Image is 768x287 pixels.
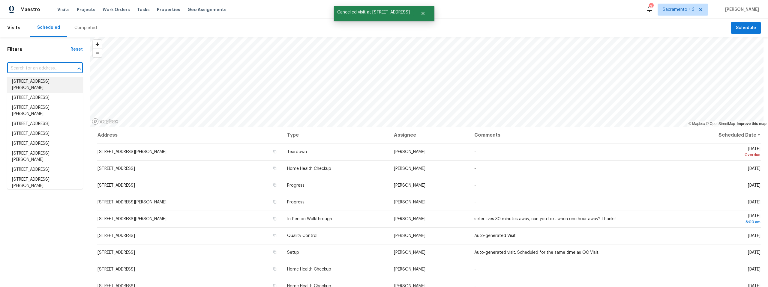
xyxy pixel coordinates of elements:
canvas: Map [90,37,763,127]
span: [STREET_ADDRESS][PERSON_NAME] [97,200,166,204]
span: [STREET_ADDRESS][PERSON_NAME] [97,150,166,154]
span: [DATE] [748,167,760,171]
span: [DATE] [673,214,760,225]
li: [STREET_ADDRESS][PERSON_NAME] [7,175,83,191]
button: Zoom in [93,40,102,49]
span: [STREET_ADDRESS] [97,183,135,188]
span: [DATE] [748,267,760,271]
span: seller lives 30 minutes away, can you text when one hour away? Thanks! [474,217,616,221]
div: Reset [70,46,83,52]
span: [DATE] [748,183,760,188]
th: Address [97,127,282,143]
span: - [474,150,476,154]
span: [PERSON_NAME] [394,183,425,188]
div: Scheduled [37,25,60,31]
span: Visits [7,21,20,34]
li: [STREET_ADDRESS] [7,119,83,129]
span: Tasks [137,7,150,12]
span: In-Person Walkthrough [287,217,332,221]
span: Geo Assignments [187,7,226,13]
span: - [474,200,476,204]
li: [STREET_ADDRESS] [7,139,83,149]
span: Visits [57,7,70,13]
div: Completed [74,25,97,31]
a: Mapbox [688,122,705,126]
button: Zoom out [93,49,102,57]
button: Copy Address [272,199,277,205]
span: [STREET_ADDRESS] [97,234,135,238]
span: [PERSON_NAME] [394,167,425,171]
button: Schedule [731,22,761,34]
span: Work Orders [103,7,130,13]
span: Setup [287,250,299,255]
th: Scheduled Date ↑ [669,127,761,143]
button: Copy Address [272,233,277,238]
li: [STREET_ADDRESS] [7,165,83,175]
a: OpenStreetMap [706,122,735,126]
span: Progress [287,183,304,188]
span: [DATE] [748,200,760,204]
li: [STREET_ADDRESS][PERSON_NAME] [7,149,83,165]
a: Improve this map [737,122,766,126]
span: Progress [287,200,304,204]
th: Type [282,127,389,143]
div: 8:00 am [673,219,760,225]
th: Assignee [389,127,469,143]
span: Projects [77,7,95,13]
span: [PERSON_NAME] [394,250,425,255]
span: [PERSON_NAME] [394,200,425,204]
span: Sacramento + 3 [663,7,694,13]
span: Quality Control [287,234,317,238]
button: Copy Address [272,266,277,272]
span: [DATE] [673,147,760,158]
span: [DATE] [748,250,760,255]
span: - [474,183,476,188]
span: [PERSON_NAME] [394,150,425,154]
span: Properties [157,7,180,13]
button: Close [75,64,83,73]
span: [STREET_ADDRESS] [97,250,135,255]
span: [STREET_ADDRESS] [97,167,135,171]
input: Search for an address... [7,64,66,73]
div: Overdue [673,152,760,158]
span: [PERSON_NAME] [394,234,425,238]
span: [PERSON_NAME] [394,267,425,271]
span: Auto-generated visit. Scheduled for the same time as QC Visit. [474,250,599,255]
button: Copy Address [272,216,277,221]
a: Mapbox homepage [92,118,118,125]
span: Home Health Checkup [287,267,331,271]
span: - [474,167,476,171]
div: 3 [649,4,653,10]
span: [STREET_ADDRESS][PERSON_NAME] [97,217,166,221]
span: Cancelled visit at [STREET_ADDRESS] [334,6,413,19]
th: Comments [469,127,669,143]
li: [STREET_ADDRESS][PERSON_NAME] [7,103,83,119]
span: Auto-generated Visit [474,234,516,238]
span: Home Health Checkup [287,167,331,171]
span: [DATE] [748,234,760,238]
li: [STREET_ADDRESS][PERSON_NAME] [7,77,83,93]
li: [STREET_ADDRESS] [7,129,83,139]
button: Copy Address [272,182,277,188]
button: Copy Address [272,250,277,255]
li: [STREET_ADDRESS] [7,93,83,103]
h1: Filters [7,46,70,52]
button: Copy Address [272,149,277,154]
button: Copy Address [272,166,277,171]
span: Maestro [20,7,40,13]
span: Schedule [736,24,756,32]
span: - [474,267,476,271]
span: [PERSON_NAME] [723,7,759,13]
span: [PERSON_NAME] [394,217,425,221]
span: [STREET_ADDRESS] [97,267,135,271]
span: Teardown [287,150,307,154]
button: Close [413,7,433,19]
